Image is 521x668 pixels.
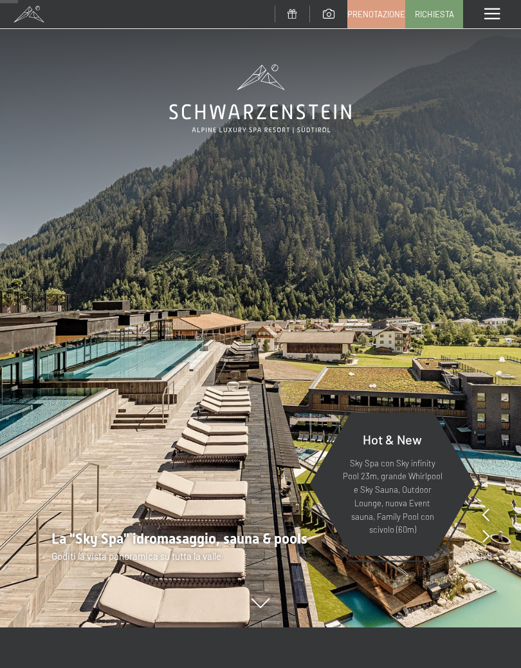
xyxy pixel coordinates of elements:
span: La "Sky Spa" idromasaggio, sauna & pools [51,531,307,547]
span: Hot & New [363,432,422,447]
span: Prenotazione [347,8,405,20]
span: Goditi la vista panoramica su tutta la valle [51,550,221,562]
a: Hot & New Sky Spa con Sky infinity Pool 23m, grande Whirlpool e Sky Sauna, Outdoor Lounge, nuova ... [309,412,476,557]
span: Richiesta [415,8,454,20]
span: 8 [487,549,492,563]
p: Sky Spa con Sky infinity Pool 23m, grande Whirlpool e Sky Sauna, Outdoor Lounge, nuova Event saun... [341,457,444,537]
a: Prenotazione [348,1,405,28]
span: 1 [479,549,483,563]
span: / [483,549,487,563]
a: Richiesta [406,1,462,28]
